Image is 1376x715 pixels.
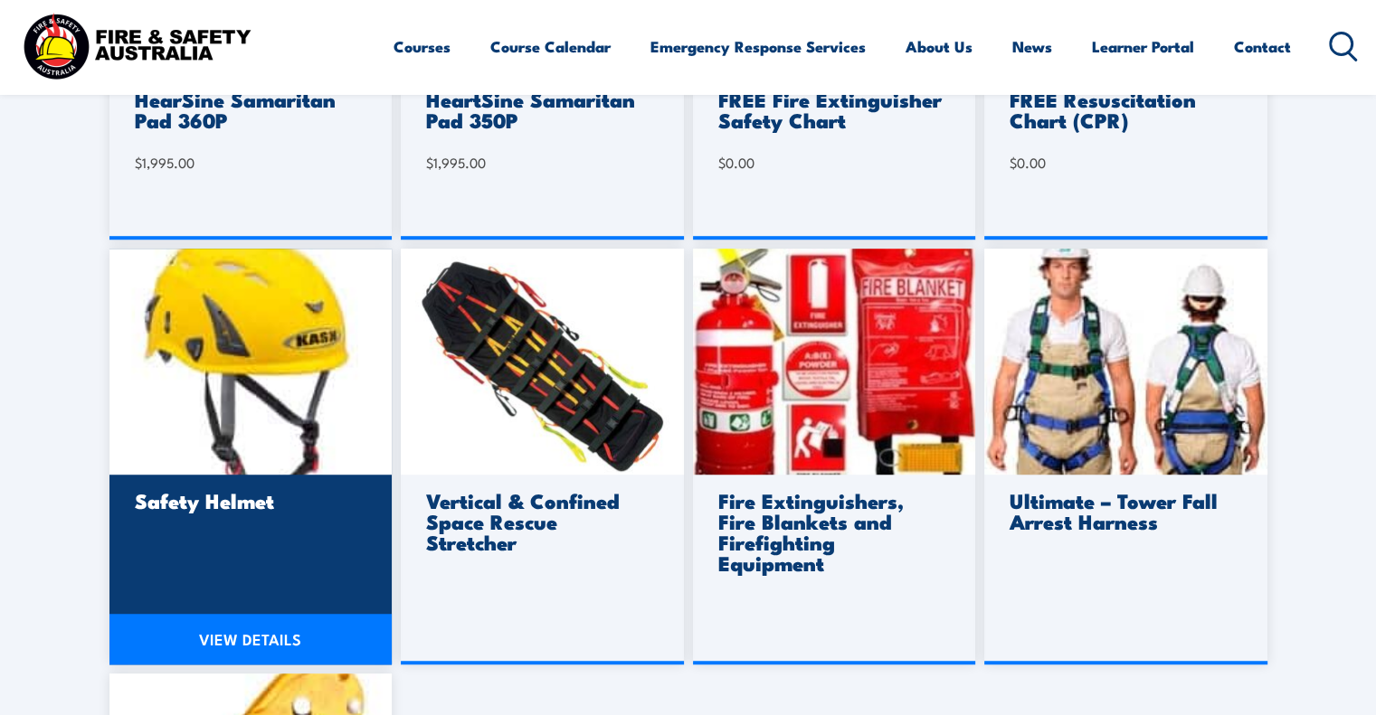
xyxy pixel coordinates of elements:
[426,89,653,130] h3: HeartSine Samaritan Pad 350P
[984,249,1267,475] img: arrest-harness.jpg
[135,89,362,130] h3: HearSine Samaritan Pad 360P
[426,153,486,172] bdi: 1,995.00
[718,153,726,172] span: $
[426,153,433,172] span: $
[1010,153,1017,172] span: $
[490,23,611,71] a: Course Calendar
[1092,23,1194,71] a: Learner Portal
[135,153,195,172] bdi: 1,995.00
[1234,23,1291,71] a: Contact
[693,249,976,475] img: admin-ajax-3-.jpg
[394,23,451,71] a: Courses
[718,89,945,130] h3: FREE Fire Extinguisher Safety Chart
[135,153,142,172] span: $
[1010,490,1237,532] h3: Ultimate – Tower Fall Arrest Harness
[426,490,653,552] h3: Vertical & Confined Space Rescue Stretcher
[718,153,754,172] bdi: 0.00
[906,23,973,71] a: About Us
[1010,153,1046,172] bdi: 0.00
[109,249,393,475] img: safety-helmet.jpg
[650,23,866,71] a: Emergency Response Services
[1010,89,1237,130] h3: FREE Resuscitation Chart (CPR)
[401,249,684,475] img: ferno-roll-up-stretcher.jpg
[109,614,393,664] a: VIEW DETAILS
[1012,23,1052,71] a: News
[135,490,362,511] h3: Safety Helmet
[718,490,945,573] h3: Fire Extinguishers, Fire Blankets and Firefighting Equipment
